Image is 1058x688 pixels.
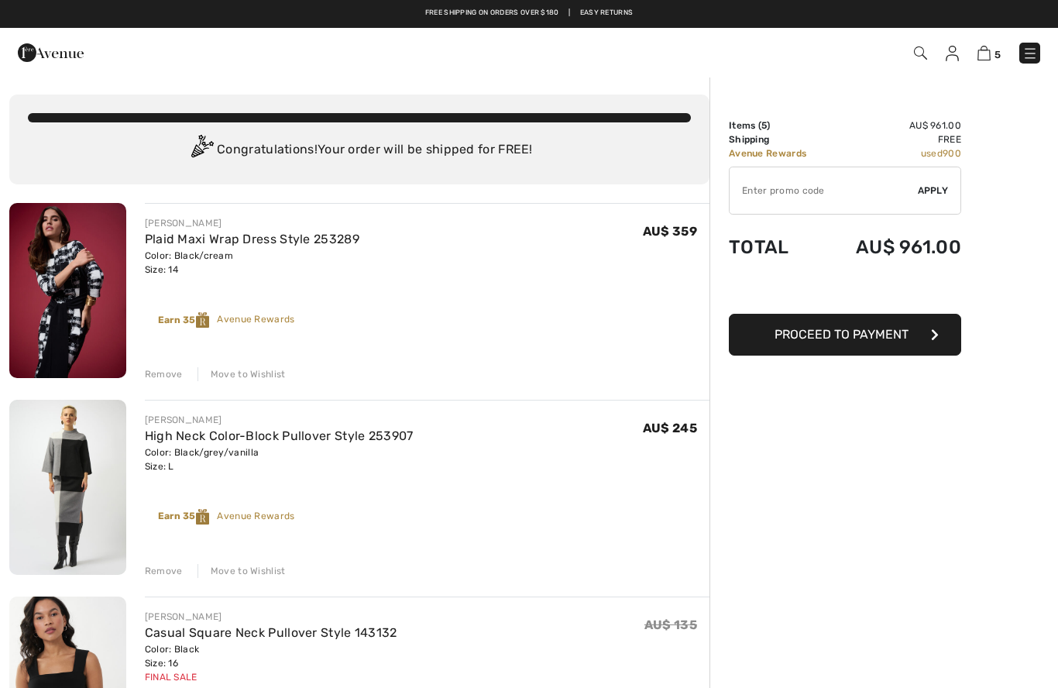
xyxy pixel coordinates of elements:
[775,327,909,342] span: Proceed to Payment
[729,221,827,273] td: Total
[761,120,767,131] span: 5
[425,8,559,19] a: Free shipping on orders over $180
[198,367,286,381] div: Move to Wishlist
[158,312,295,328] div: Avenue Rewards
[196,509,210,525] img: Reward-Logo.svg
[145,610,397,624] div: [PERSON_NAME]
[943,148,961,159] span: 900
[145,232,359,246] a: Plaid Maxi Wrap Dress Style 253289
[145,413,414,427] div: [PERSON_NAME]
[569,8,570,19] span: |
[729,273,961,308] iframe: PayPal
[1022,46,1038,61] img: Menu
[643,224,697,239] span: AU$ 359
[729,146,827,160] td: Avenue Rewards
[198,564,286,578] div: Move to Wishlist
[729,314,961,356] button: Proceed to Payment
[827,132,961,146] td: Free
[18,44,84,59] a: 1ère Avenue
[158,511,218,521] strong: Earn 35
[145,642,397,670] div: Color: Black Size: 16
[186,135,217,166] img: Congratulation2.svg
[977,46,991,60] img: Shopping Bag
[158,509,295,525] div: Avenue Rewards
[196,312,210,328] img: Reward-Logo.svg
[914,46,927,60] img: Search
[827,146,961,160] td: used
[729,132,827,146] td: Shipping
[643,421,697,435] span: AU$ 245
[145,367,183,381] div: Remove
[18,37,84,68] img: 1ère Avenue
[730,167,918,214] input: Promo code
[145,445,414,473] div: Color: Black/grey/vanilla Size: L
[145,428,414,443] a: High Neck Color-Block Pullover Style 253907
[145,670,397,684] div: Final Sale
[145,625,397,640] a: Casual Square Neck Pullover Style 143132
[580,8,634,19] a: Easy Returns
[644,617,697,632] span: AU$ 135
[145,216,359,230] div: [PERSON_NAME]
[827,221,961,273] td: AU$ 961.00
[729,119,827,132] td: Items ( )
[158,315,218,325] strong: Earn 35
[977,43,1001,62] a: 5
[9,400,126,575] img: High Neck Color-Block Pullover Style 253907
[9,203,126,378] img: Plaid Maxi Wrap Dress Style 253289
[918,184,949,198] span: Apply
[946,46,959,61] img: My Info
[827,119,961,132] td: AU$ 961.00
[145,564,183,578] div: Remove
[28,135,691,166] div: Congratulations! Your order will be shipped for FREE!
[145,249,359,277] div: Color: Black/cream Size: 14
[994,49,1001,60] span: 5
